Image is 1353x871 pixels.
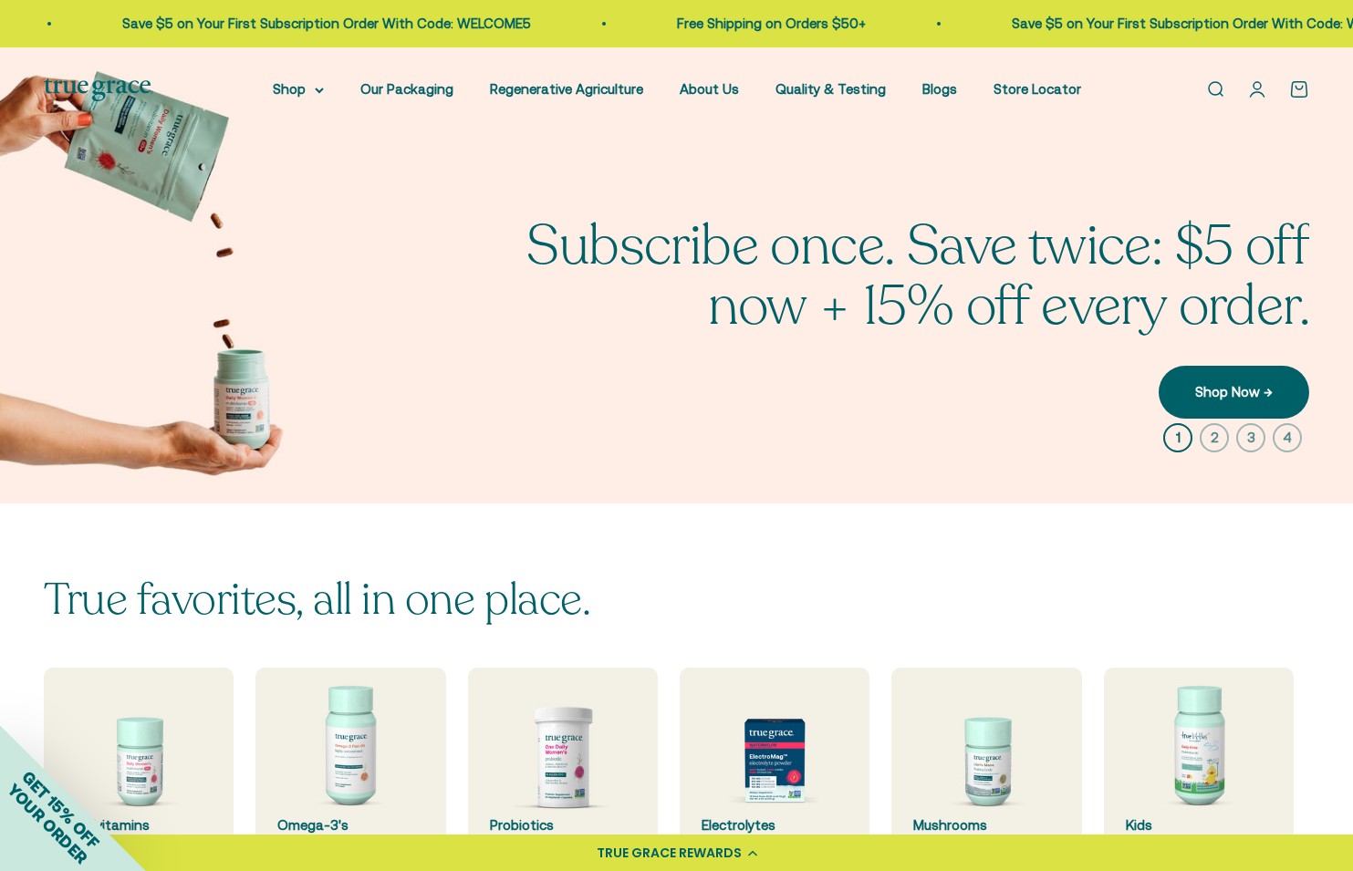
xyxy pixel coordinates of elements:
[1163,423,1192,452] button: 1
[255,668,445,857] a: Omega-3's
[891,668,1081,857] a: Mushrooms
[44,570,590,629] split-lines: True favorites, all in one place.
[913,814,1059,836] div: Mushrooms
[922,81,957,97] a: Blogs
[277,814,423,836] div: Omega-3's
[360,81,453,97] a: Our Packaging
[468,668,658,857] a: Probiotics
[4,780,91,867] span: YOUR ORDER
[44,668,234,857] a: Multivitamins
[680,668,869,857] a: Electrolytes
[674,16,863,31] a: Free Shipping on Orders $50+
[1159,366,1309,419] a: Shop Now →
[273,78,324,100] summary: Shop
[526,209,1309,344] split-lines: Subscribe once. Save twice: $5 off now + 15% off every order.
[1200,423,1229,452] button: 2
[702,814,848,836] div: Electrolytes
[994,81,1081,97] a: Store Locator
[597,844,742,863] div: TRUE GRACE REWARDS
[1126,814,1272,836] div: Kids
[1273,423,1302,452] button: 4
[680,81,739,97] a: About Us
[1236,423,1265,452] button: 3
[490,814,636,836] div: Probiotics
[120,13,528,35] p: Save $5 on Your First Subscription Order With Code: WELCOME5
[1104,668,1294,857] a: Kids
[775,81,886,97] a: Quality & Testing
[18,767,103,852] span: GET 15% OFF
[490,81,643,97] a: Regenerative Agriculture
